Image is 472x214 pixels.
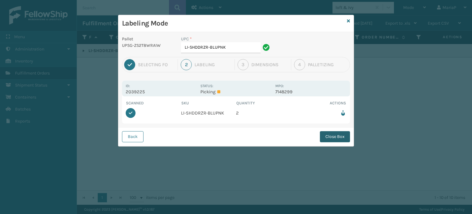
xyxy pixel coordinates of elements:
button: Back [122,131,144,142]
div: Labeling [195,62,231,67]
td: LI-SHDDRZR-BLUPNK [181,106,236,120]
label: UPC [181,36,192,42]
div: 3 [238,59,249,70]
p: Pallet [122,36,174,42]
label: Status: [200,84,213,88]
th: Actions [291,100,347,106]
button: Close Box [320,131,350,142]
td: 2 [236,106,291,120]
h3: Labeling Mode [122,19,344,28]
label: Id: [126,84,130,88]
p: UPSG-ZS2T8WRAIW [122,42,174,49]
div: Dimensions [251,62,288,67]
th: Scanned [126,100,181,106]
div: Palletizing [308,62,348,67]
label: MPO: [275,84,284,88]
td: Remove from box [291,106,347,120]
p: 2039225 [126,89,197,95]
p: 7148299 [275,89,346,95]
th: SKU [181,100,236,106]
div: 2 [181,59,192,70]
th: Quantity [236,100,291,106]
div: Selecting FO [138,62,175,67]
div: 1 [124,59,135,70]
p: Picking [200,89,271,95]
div: 4 [294,59,305,70]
